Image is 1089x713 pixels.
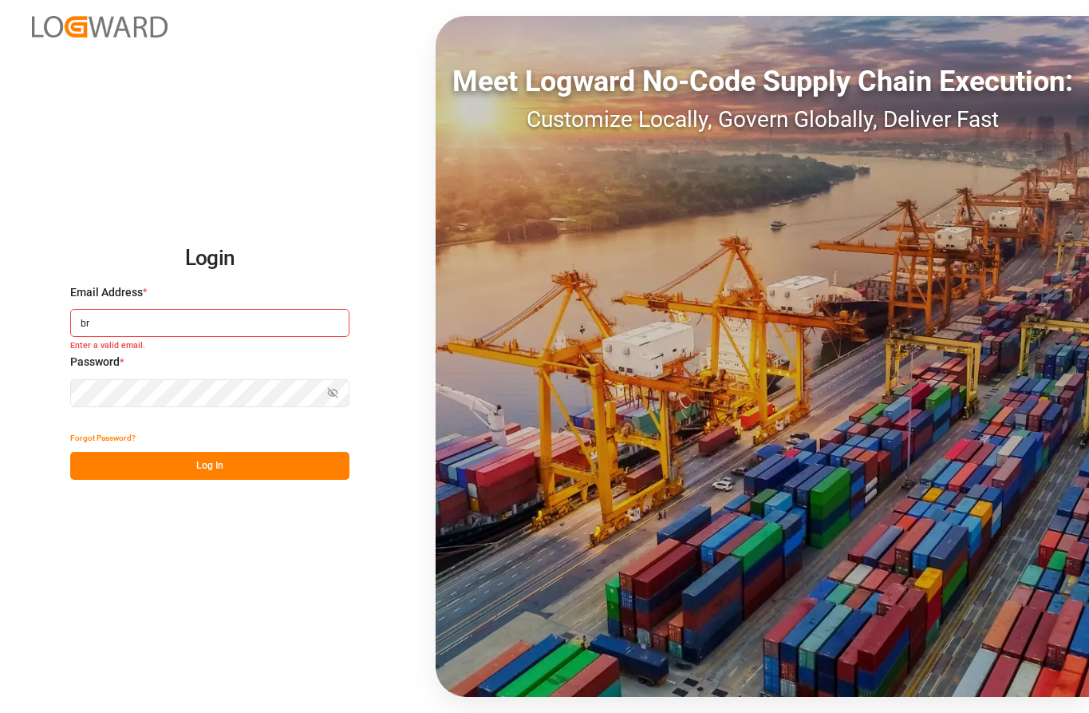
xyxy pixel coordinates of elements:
input: Enter your email [70,309,349,337]
div: Meet Logward No-Code Supply Chain Execution: [436,60,1089,103]
button: Log In [70,452,349,480]
button: Forgot Password? [70,424,136,452]
div: Customize Locally, Govern Globally, Deliver Fast [436,103,1089,137]
span: Password [70,354,120,370]
small: Enter a valid email. [70,340,349,355]
img: Logward_new_orange.png [32,16,168,38]
h2: Login [70,233,349,284]
span: Email Address [70,284,143,301]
